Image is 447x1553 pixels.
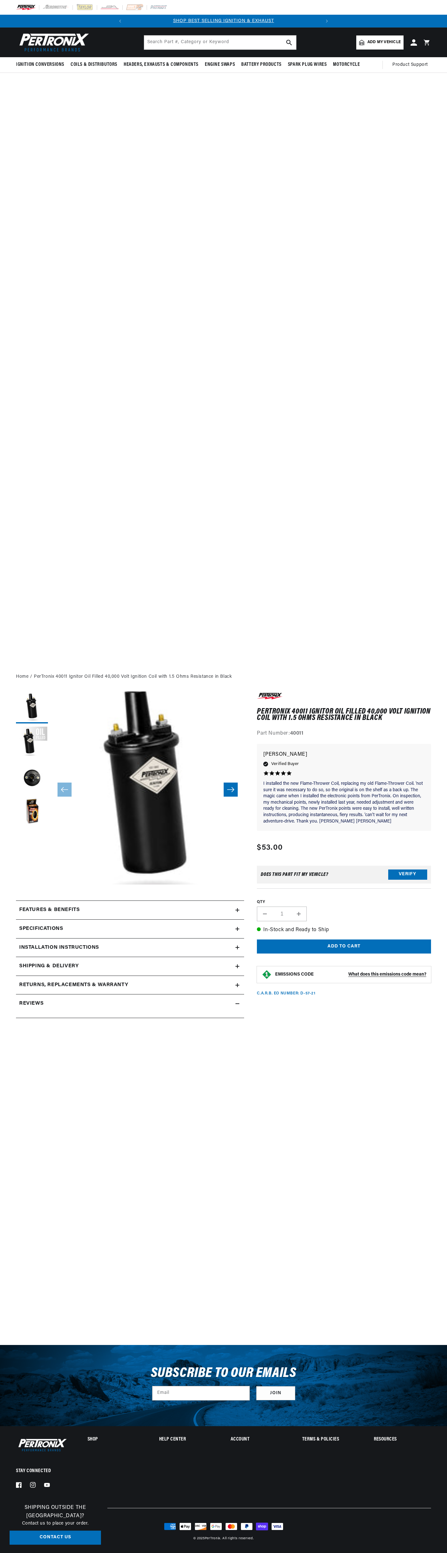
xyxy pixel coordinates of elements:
[367,39,401,45] span: Add my vehicle
[144,35,296,50] input: Search Part #, Category or Keyword
[19,925,63,933] h2: Specifications
[275,972,426,977] button: EMISSIONS CODEWhat does this emissions code mean?
[159,1437,216,1442] summary: Help Center
[16,692,48,723] button: Load image 1 in gallery view
[388,869,427,880] button: Verify
[120,57,202,72] summary: Headers, Exhausts & Components
[241,61,281,68] span: Battery Products
[356,35,404,50] a: Add my vehicle
[16,673,28,680] a: Home
[16,1437,67,1453] img: Pertronix
[16,692,244,888] media-gallery: Gallery Viewer
[257,708,431,722] h1: PerTronix 40011 Ignitor Oil Filled 40,000 Volt Ignition Coil with 1.5 Ohms Resistance in Black
[19,1000,43,1008] h2: Reviews
[173,19,274,23] a: SHOP BEST SELLING IGNITION & EXHAUST
[205,1537,220,1540] a: PerTronix
[263,781,425,824] p: I installed the new Flame-Thrower Coil, replacing my old Flame-Thrower Coil. 'not sure it was nec...
[330,57,363,72] summary: Motorcycle
[262,970,272,980] img: Emissions code
[290,731,304,736] strong: 40011
[16,57,67,72] summary: Ignition Conversions
[16,994,244,1013] summary: Reviews
[16,762,48,794] button: Load image 3 in gallery view
[257,900,431,905] label: QTY
[16,797,48,829] button: Load image 4 in gallery view
[333,61,360,68] span: Motorcycle
[152,1386,250,1400] input: Email
[151,1367,297,1379] h3: Subscribe to our emails
[16,901,244,919] summary: Features & Benefits
[16,939,244,957] summary: Installation instructions
[34,673,232,680] a: PerTronix 40011 Ignitor Oil Filled 40,000 Volt Ignition Coil with 1.5 Ohms Resistance in Black
[348,972,426,977] strong: What does this emissions code mean?
[282,35,296,50] button: search button
[231,1437,288,1442] summary: Account
[257,926,431,934] p: In-Stock and Ready to Ship
[202,57,238,72] summary: Engine Swaps
[257,991,315,996] p: C.A.R.B. EO Number: D-57-21
[16,727,48,759] button: Load image 2 in gallery view
[19,944,99,952] h2: Installation instructions
[58,783,72,797] button: Slide left
[302,1437,359,1442] summary: Terms & policies
[392,61,428,68] span: Product Support
[114,15,127,27] button: Translation missing: en.sections.announcements.previous_announcement
[16,957,244,976] summary: Shipping & Delivery
[320,15,333,27] button: Translation missing: en.sections.announcements.next_announcement
[10,1520,101,1527] p: Contact us to place your order.
[127,18,320,25] div: Announcement
[19,906,80,914] h2: Features & Benefits
[222,1537,254,1540] small: All rights reserved.
[392,57,431,73] summary: Product Support
[19,981,128,989] h2: Returns, Replacements & Warranty
[263,750,425,759] p: [PERSON_NAME]
[16,976,244,994] summary: Returns, Replacements & Warranty
[16,61,64,68] span: Ignition Conversions
[16,920,244,938] summary: Specifications
[271,761,299,768] span: Verified Buyer
[275,972,314,977] strong: EMISSIONS CODE
[67,57,120,72] summary: Coils & Distributors
[374,1437,431,1442] summary: Resources
[10,1531,101,1545] a: Contact Us
[257,730,431,738] div: Part Number:
[88,1437,145,1442] summary: Shop
[71,61,117,68] span: Coils & Distributors
[257,842,283,854] span: $53.00
[288,61,327,68] span: Spark Plug Wires
[224,783,238,797] button: Slide right
[10,1504,101,1520] h3: Shipping Outside the [GEOGRAPHIC_DATA]?
[193,1537,221,1540] small: © 2025 .
[16,31,89,53] img: Pertronix
[285,57,330,72] summary: Spark Plug Wires
[16,673,431,680] nav: breadcrumbs
[257,939,431,954] button: Add to cart
[261,872,328,877] div: Does This part fit My vehicle?
[238,57,285,72] summary: Battery Products
[19,962,79,970] h2: Shipping & Delivery
[16,1468,67,1474] p: Stay Connected
[256,1386,295,1401] button: Subscribe
[127,18,320,25] div: 1 of 2
[205,61,235,68] span: Engine Swaps
[124,61,198,68] span: Headers, Exhausts & Components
